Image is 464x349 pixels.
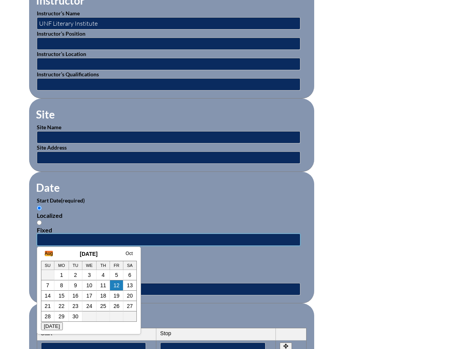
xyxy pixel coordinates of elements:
[100,303,106,309] a: 25
[97,261,110,270] th: Th
[37,226,307,234] div: Fixed
[41,322,63,330] button: [DATE]
[37,328,157,341] th: Start
[74,282,77,288] a: 9
[86,293,92,299] a: 17
[127,293,133,299] a: 20
[41,251,137,257] h3: [DATE]
[37,276,307,283] div: Fixed
[59,313,65,319] a: 29
[45,251,53,256] a: Aug
[127,303,133,309] a: 27
[123,261,136,270] th: Sa
[72,313,79,319] a: 30
[74,272,77,278] a: 2
[37,10,80,16] label: Instructor’s Name
[45,293,51,299] a: 14
[72,303,79,309] a: 23
[110,261,123,270] th: Fr
[37,197,85,204] label: Start Date
[45,303,51,309] a: 21
[113,293,120,299] a: 19
[37,30,85,37] label: Instructor’s Position
[86,282,92,288] a: 10
[82,261,97,270] th: We
[35,313,74,326] legend: Periods
[37,247,82,253] label: End Date
[113,282,120,288] a: 12
[41,261,55,270] th: Su
[102,272,105,278] a: 4
[100,282,106,288] a: 11
[59,293,65,299] a: 15
[60,282,63,288] a: 8
[37,220,42,225] input: Fixed
[115,272,118,278] a: 5
[45,313,51,319] a: 28
[72,293,79,299] a: 16
[69,261,82,270] th: Tu
[61,197,85,204] span: (required)
[37,212,307,219] div: Localized
[37,51,86,57] label: Instructor’s Location
[35,108,56,121] legend: Site
[60,272,63,278] a: 1
[128,272,131,278] a: 6
[156,328,276,341] th: Stop
[37,144,67,151] label: Site Address
[37,206,42,211] input: Localized
[37,261,307,268] div: Localized
[35,181,61,194] legend: Date
[86,303,92,309] a: 24
[54,261,69,270] th: Mo
[127,282,133,288] a: 13
[46,282,49,288] a: 7
[126,251,133,256] a: Oct
[113,303,120,309] a: 26
[37,124,61,130] label: Site Name
[59,303,65,309] a: 22
[88,272,91,278] a: 3
[37,71,99,77] label: Instructor’s Qualifications
[100,293,106,299] a: 18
